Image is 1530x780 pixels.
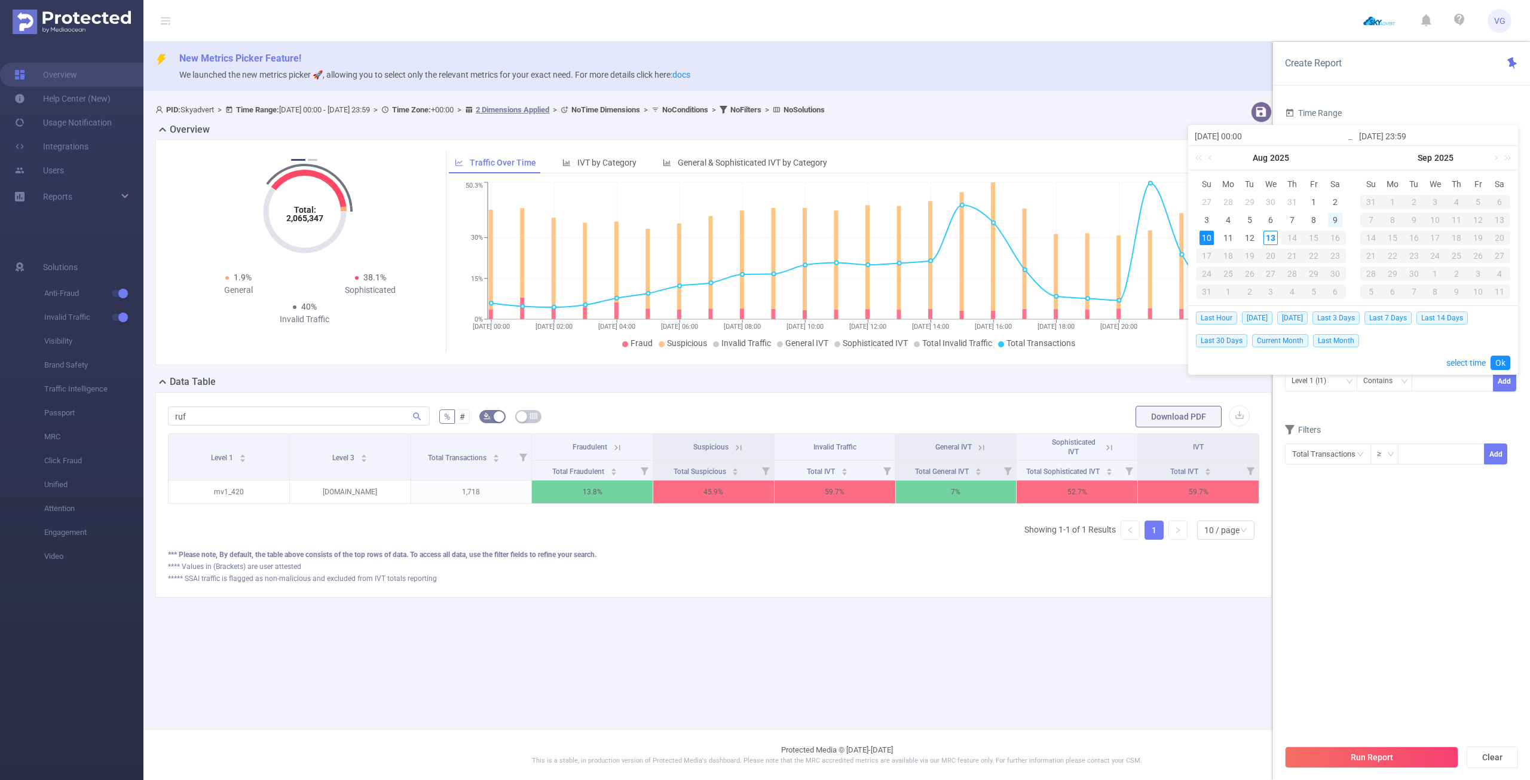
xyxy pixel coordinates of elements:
[293,205,316,215] tspan: Total:
[1196,247,1217,265] td: August 17, 2025
[1199,213,1214,227] div: 3
[1285,213,1299,227] div: 7
[1403,193,1425,211] td: September 2, 2025
[1328,213,1342,227] div: 9
[1324,249,1346,263] div: 23
[1425,249,1446,263] div: 24
[1360,229,1382,247] td: September 14, 2025
[1260,179,1282,189] span: We
[1251,146,1269,170] a: Aug
[1239,193,1260,211] td: July 29, 2025
[44,473,143,497] span: Unified
[1303,265,1324,283] td: August 29, 2025
[1281,229,1303,247] td: August 14, 2025
[1221,195,1235,209] div: 28
[1360,195,1382,209] div: 31
[475,316,483,323] tspan: 0%
[1425,213,1446,227] div: 10
[1446,213,1467,227] div: 11
[1217,265,1239,283] td: August 25, 2025
[1360,213,1382,227] div: 7
[1446,249,1467,263] div: 25
[1145,521,1163,539] a: 1
[1195,129,1347,143] input: Start date
[1403,211,1425,229] td: September 9, 2025
[1196,285,1217,299] div: 31
[43,192,72,201] span: Reports
[1382,211,1403,229] td: September 8, 2025
[1263,213,1278,227] div: 6
[1260,283,1282,301] td: September 3, 2025
[1239,247,1260,265] td: August 19, 2025
[1446,265,1467,283] td: October 2, 2025
[1382,231,1403,245] div: 15
[168,406,430,426] input: Search...
[1260,265,1282,283] td: August 27, 2025
[1260,211,1282,229] td: August 6, 2025
[1467,247,1489,265] td: September 26, 2025
[1196,179,1217,189] span: Su
[238,313,371,326] div: Invalid Traffic
[1239,229,1260,247] td: August 12, 2025
[484,412,491,420] i: icon: bg-colors
[577,158,637,167] span: IVT by Category
[1217,175,1239,193] th: Mon
[1467,249,1489,263] div: 26
[1281,193,1303,211] td: July 31, 2025
[1489,283,1510,301] td: October 11, 2025
[1260,267,1282,281] div: 27
[1360,231,1382,245] div: 14
[1425,283,1446,301] td: October 8, 2025
[1382,247,1403,265] td: September 22, 2025
[1324,229,1346,247] td: August 16, 2025
[1382,229,1403,247] td: September 15, 2025
[44,377,143,401] span: Traffic Intelligence
[1493,371,1516,391] button: Add
[1467,267,1489,281] div: 3
[1467,175,1489,193] th: Fri
[1360,249,1382,263] div: 21
[1196,265,1217,283] td: August 24, 2025
[1239,211,1260,229] td: August 5, 2025
[1360,179,1382,189] span: Su
[1260,229,1282,247] td: August 13, 2025
[44,401,143,425] span: Passport
[1425,179,1446,189] span: We
[1489,231,1510,245] div: 20
[549,105,561,114] span: >
[1489,247,1510,265] td: September 27, 2025
[1403,179,1425,189] span: Tu
[1217,229,1239,247] td: August 11, 2025
[1239,267,1260,281] div: 26
[470,158,536,167] span: Traffic Over Time
[1303,179,1324,189] span: Fr
[301,302,317,311] span: 40%
[1242,311,1272,325] span: [DATE]
[1382,195,1403,209] div: 1
[1382,267,1403,281] div: 29
[1303,249,1324,263] div: 22
[1403,229,1425,247] td: September 16, 2025
[1324,175,1346,193] th: Sat
[466,182,483,190] tspan: 50.3%
[1217,179,1239,189] span: Mo
[392,105,431,114] b: Time Zone:
[43,185,72,209] a: Reports
[1281,285,1303,299] div: 4
[234,273,252,282] span: 1.9%
[1425,175,1446,193] th: Wed
[662,105,708,114] b: No Conditions
[1263,195,1278,209] div: 30
[44,329,143,353] span: Visibility
[1239,283,1260,301] td: September 2, 2025
[1467,229,1489,247] td: September 19, 2025
[1425,211,1446,229] td: September 10, 2025
[1360,211,1382,229] td: September 7, 2025
[170,123,210,137] h2: Overview
[1277,311,1308,325] span: [DATE]
[1260,175,1282,193] th: Wed
[1403,265,1425,283] td: September 30, 2025
[1217,247,1239,265] td: August 18, 2025
[179,70,690,79] span: We launched the new metrics picker 🚀, allowing you to select only the relevant metrics for your e...
[1382,175,1403,193] th: Mon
